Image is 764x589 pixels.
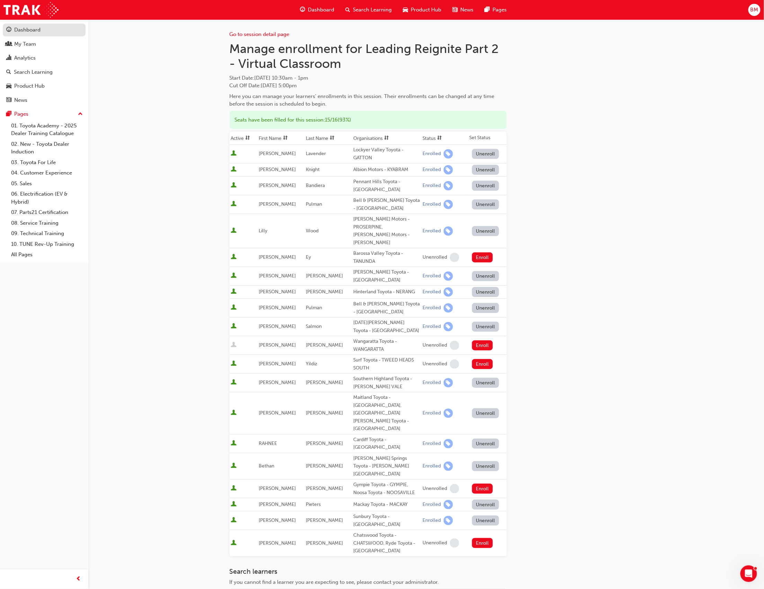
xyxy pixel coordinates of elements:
span: learningRecordVerb_ENROLL-icon [444,149,453,159]
a: 08. Service Training [8,218,86,229]
button: Unenroll [472,287,499,297]
span: Lilly [259,228,267,234]
span: Pulman [306,305,322,311]
a: 07. Parts21 Certification [8,207,86,218]
button: Unenroll [472,271,499,281]
span: learningRecordVerb_ENROLL-icon [444,271,453,281]
a: My Team [3,38,86,51]
span: User is active [231,273,237,279]
span: User is active [231,182,237,189]
span: prev-icon [76,575,81,584]
span: news-icon [6,97,11,104]
th: Toggle SortBy [421,132,468,145]
div: Lockyer Valley Toyota - GATTON [353,146,420,162]
div: Sunbury Toyota - [GEOGRAPHIC_DATA] [353,513,420,528]
button: BM [748,4,761,16]
span: [PERSON_NAME] [306,273,343,279]
div: Pages [14,110,28,118]
div: Southern Highland Toyota - [PERSON_NAME] VALE [353,375,420,391]
span: [PERSON_NAME] [259,167,296,172]
span: learningRecordVerb_ENROLL-icon [444,439,453,448]
span: [PERSON_NAME] [306,517,343,523]
span: [PERSON_NAME] [259,485,296,491]
div: Enrolled [423,410,441,417]
span: [PERSON_NAME] [306,463,343,469]
div: [PERSON_NAME] Springs Toyota - [PERSON_NAME][GEOGRAPHIC_DATA] [353,455,420,478]
span: [PERSON_NAME] [306,410,343,416]
span: learningRecordVerb_ENROLL-icon [444,200,453,209]
span: search-icon [346,6,350,14]
span: learningRecordVerb_ENROLL-icon [444,378,453,387]
span: Yildiz [306,361,318,367]
span: sorting-icon [283,135,288,141]
div: Gympie Toyota - GYMPIE, Noosa Toyota - NOOSAVILLE [353,481,420,497]
div: Enrolled [423,273,441,279]
span: Product Hub [411,6,442,14]
span: User is active [231,410,237,417]
h3: Search learners [230,568,507,576]
a: 10. TUNE Rev-Up Training [8,239,86,250]
a: 02. New - Toyota Dealer Induction [8,139,86,157]
span: User is inactive [231,342,237,349]
div: Enrolled [423,228,441,234]
span: [PERSON_NAME] [259,410,296,416]
span: learningRecordVerb_NONE-icon [450,253,459,262]
span: User is active [231,201,237,208]
button: Unenroll [472,439,499,449]
div: Bell & [PERSON_NAME] Toyota - [GEOGRAPHIC_DATA] [353,197,420,212]
div: Enrolled [423,517,441,524]
span: learningRecordVerb_NONE-icon [450,341,459,350]
span: learningRecordVerb_ENROLL-icon [444,516,453,525]
button: Unenroll [472,181,499,191]
a: news-iconNews [447,3,479,17]
span: up-icon [78,110,83,119]
span: sorting-icon [384,135,389,141]
span: BM [750,6,758,14]
span: User is active [231,485,237,492]
span: sorting-icon [437,135,442,141]
button: Enroll [472,359,493,369]
span: car-icon [6,83,11,89]
span: pages-icon [485,6,490,14]
div: [DATE][PERSON_NAME] Toyota - [GEOGRAPHIC_DATA] [353,319,420,334]
button: Unenroll [472,461,499,471]
span: learningRecordVerb_ENROLL-icon [444,322,453,331]
span: [PERSON_NAME] [259,501,296,507]
button: Enroll [472,252,493,262]
span: guage-icon [300,6,305,14]
div: Enrolled [423,151,441,157]
span: Salmon [306,323,322,329]
a: All Pages [8,249,86,260]
div: Cardiff Toyota - [GEOGRAPHIC_DATA] [353,436,420,452]
a: 09. Technical Training [8,228,86,239]
a: 01. Toyota Academy - 2025 Dealer Training Catalogue [8,121,86,139]
a: News [3,94,86,107]
span: User is active [231,254,237,261]
th: Toggle SortBy [305,132,352,145]
button: Enroll [472,340,493,350]
a: Analytics [3,52,86,64]
div: My Team [14,40,36,48]
button: Unenroll [472,378,499,388]
button: Unenroll [472,516,499,526]
span: User is active [231,501,237,508]
div: Here you can manage your learners' enrollments in this session. Their enrollments can be changed ... [230,92,507,108]
div: Albion Motors - KYABRAM [353,166,420,174]
button: Unenroll [472,165,499,175]
span: [PERSON_NAME] [306,289,343,295]
span: [PERSON_NAME] [259,323,296,329]
a: 03. Toyota For Life [8,157,86,168]
a: Trak [3,2,59,18]
div: News [14,96,27,104]
button: Unenroll [472,303,499,313]
span: User is active [231,360,237,367]
span: learningRecordVerb_NONE-icon [450,359,459,369]
iframe: Intercom live chat [740,565,757,582]
span: [PERSON_NAME] [306,342,343,348]
div: Unenrolled [423,540,447,546]
span: [PERSON_NAME] [259,380,296,385]
span: [PERSON_NAME] [259,289,296,295]
span: Wood [306,228,319,234]
span: [PERSON_NAME] [259,305,296,311]
span: [PERSON_NAME] [306,485,343,491]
